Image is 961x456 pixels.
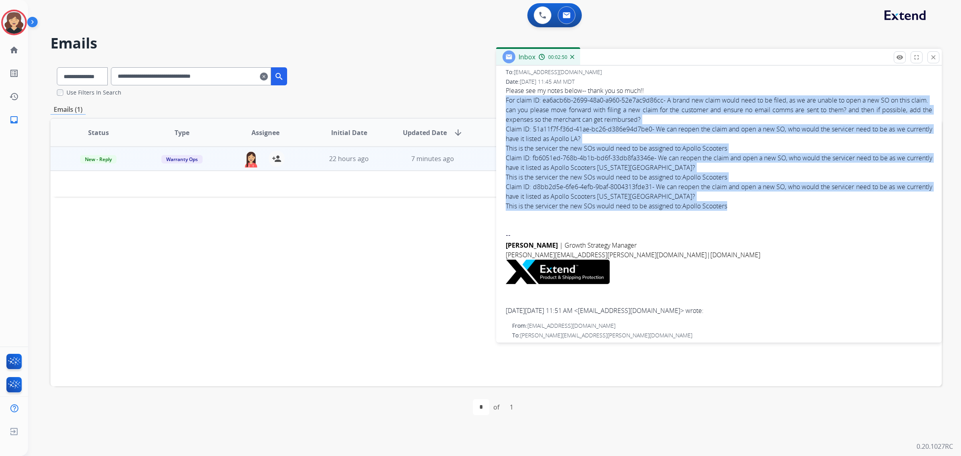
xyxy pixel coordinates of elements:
span: Inbox [519,52,535,61]
span: [DATE] 11:45 AM MDT [520,78,575,85]
span: Warranty Ops [161,155,203,163]
span: [PERSON_NAME] [506,241,558,250]
li: Claim ID: fb6051ed-768b-4b1b-bd6f-33db8fa3346e- We can reopen the claim and open a new SO, who wo... [506,153,932,172]
mat-icon: search [274,72,284,81]
div: Date: [512,341,932,349]
span: New - Reply [80,155,117,163]
span: Status [88,128,109,137]
div: 1 [503,399,520,415]
div: [DATE][DATE] 11:51 AM < > wrote: [506,306,932,315]
mat-icon: arrow_downward [453,128,463,137]
li: Claim ID: d8bb2d5e-6fe6-4efb-9baf-8004313fde31- We can reopen the claim and open a new SO, who wo... [506,182,932,201]
a: Apollo Scooters [682,144,727,153]
div: To: [512,331,932,339]
img: iQ6_acp0Cei35eIpdn19fpCV2yQruBGzLxwHgNHsBZ4kS6-Qh_7ADYBudX4fafh1XhNk20iyNeS4lDBr-ZzbocfHwXkQfeKQS... [506,260,610,284]
mat-icon: list_alt [9,69,19,78]
mat-icon: clear [260,72,268,81]
li: This is the servicer the new SOs would need to be assigned to: [506,143,932,153]
span: 22 hours ago [329,154,369,163]
mat-icon: person_add [272,154,281,163]
a: [PERSON_NAME][EMAIL_ADDRESS][PERSON_NAME][DOMAIN_NAME] [506,250,707,259]
a: [DOMAIN_NAME] [710,250,760,259]
p: 0.20.1027RC [917,442,953,451]
li: Claim ID: 51a11f7f-f36d-41ae-bc26-d386e94d7be0- We can reopen the claim and open a new SO, who wo... [506,124,932,143]
div: of [493,402,499,412]
span: Type [175,128,189,137]
span: [EMAIL_ADDRESS][DOMAIN_NAME] [514,68,602,76]
mat-icon: fullscreen [913,54,920,61]
li: For claim ID: ea6acb6b-2699-48a0-a960-52e7ac9d86cc- A brand new claim would need to be filed, as ... [506,95,932,105]
a: Apollo Scooters [682,202,727,210]
div: Date: [506,78,932,86]
h2: Emails [50,35,942,51]
span: | Growth Strategy Manager [559,241,637,250]
b: -- [506,232,511,239]
span: 00:02:50 [548,54,567,61]
div: Please see my notes below-- thank you so much!! [506,86,932,95]
mat-icon: remove_red_eye [896,54,903,61]
p: Emails (1) [50,105,86,115]
span: Updated Date [403,128,447,137]
span: [PERSON_NAME][EMAIL_ADDRESS][PERSON_NAME][DOMAIN_NAME] [520,331,692,339]
img: agent-avatar [243,151,259,167]
mat-icon: home [9,45,19,55]
mat-icon: close [930,54,937,61]
span: Initial Date [331,128,367,137]
mat-icon: history [9,92,19,101]
a: [EMAIL_ADDRESS][DOMAIN_NAME] [578,306,680,315]
li: This is the servicer the new SOs would need to be assigned to: [506,172,932,182]
font: | [506,250,760,259]
span: 7 minutes ago [411,154,454,163]
li: can you please move forward with filing a new claim for the customer and ensure no email comms ar... [506,105,932,124]
div: From: [512,322,932,330]
label: Use Filters In Search [66,89,121,97]
mat-icon: inbox [9,115,19,125]
span: Assignee [251,128,279,137]
span: [EMAIL_ADDRESS][DOMAIN_NAME] [527,322,615,329]
li: This is the servicer the new SOs would need to be assigned to: [506,201,932,211]
div: To: [506,68,932,76]
span: [DATE] 10:50 AM MDT [526,341,581,349]
img: avatar [3,11,25,34]
a: Apollo Scooters [682,173,727,182]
